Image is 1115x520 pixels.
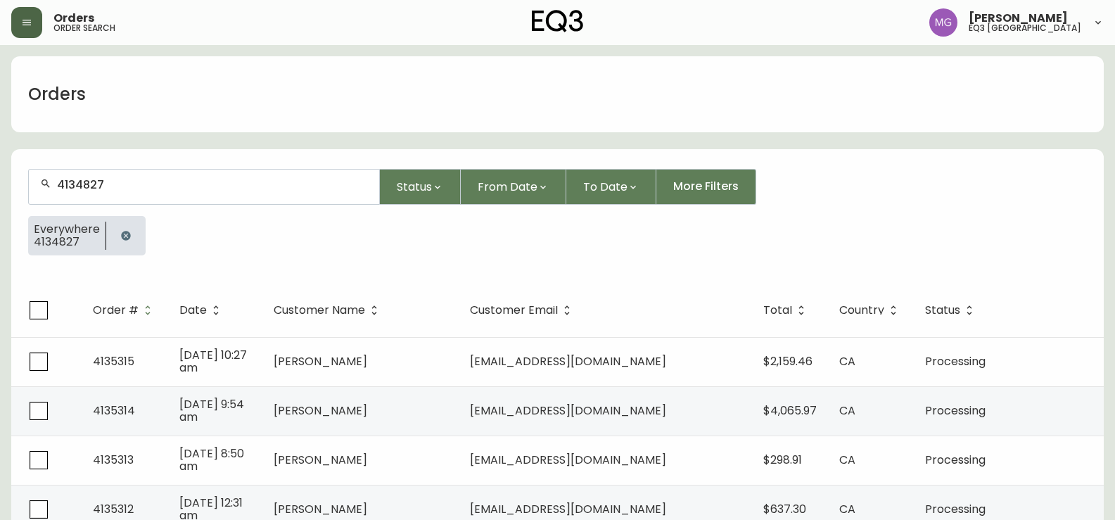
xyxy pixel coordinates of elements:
img: logo [532,10,584,32]
span: 4135315 [93,353,134,369]
span: [EMAIL_ADDRESS][DOMAIN_NAME] [470,452,666,468]
span: Customer Name [274,306,365,315]
span: Everywhere [34,223,100,236]
span: Processing [925,452,986,468]
span: [EMAIL_ADDRESS][DOMAIN_NAME] [470,402,666,419]
span: [PERSON_NAME] [274,501,367,517]
span: [EMAIL_ADDRESS][DOMAIN_NAME] [470,353,666,369]
img: de8837be2a95cd31bb7c9ae23fe16153 [929,8,957,37]
span: [DATE] 10:27 am [179,347,247,376]
span: To Date [583,178,627,196]
button: Status [380,169,461,205]
span: Status [397,178,432,196]
span: [PERSON_NAME] [274,402,367,419]
span: Customer Email [470,306,558,315]
span: Customer Email [470,304,576,317]
button: More Filters [656,169,756,205]
span: $2,159.46 [763,353,813,369]
span: Total [763,306,792,315]
span: [DATE] 8:50 am [179,445,244,474]
span: 4135312 [93,501,134,517]
span: CA [839,452,855,468]
span: More Filters [673,179,739,194]
span: [DATE] 9:54 am [179,396,244,425]
span: Processing [925,501,986,517]
span: [EMAIL_ADDRESS][DOMAIN_NAME] [470,501,666,517]
span: Country [839,306,884,315]
h5: order search [53,24,115,32]
span: [PERSON_NAME] [274,353,367,369]
span: 4134827 [34,236,100,248]
span: Status [925,304,979,317]
span: CA [839,353,855,369]
span: [PERSON_NAME] [969,13,1068,24]
span: Country [839,304,903,317]
span: Order # [93,306,139,315]
span: Processing [925,353,986,369]
h5: eq3 [GEOGRAPHIC_DATA] [969,24,1081,32]
span: CA [839,402,855,419]
span: CA [839,501,855,517]
span: 4135313 [93,452,134,468]
span: $4,065.97 [763,402,817,419]
span: Orders [53,13,94,24]
span: Processing [925,402,986,419]
span: Date [179,306,207,315]
h1: Orders [28,82,86,106]
span: From Date [478,178,537,196]
span: $637.30 [763,501,806,517]
span: Total [763,304,810,317]
span: Status [925,306,960,315]
button: To Date [566,169,656,205]
span: Date [179,304,225,317]
input: Search [57,178,368,191]
span: 4135314 [93,402,135,419]
span: Order # [93,304,157,317]
button: From Date [461,169,566,205]
span: [PERSON_NAME] [274,452,367,468]
span: Customer Name [274,304,383,317]
span: $298.91 [763,452,802,468]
